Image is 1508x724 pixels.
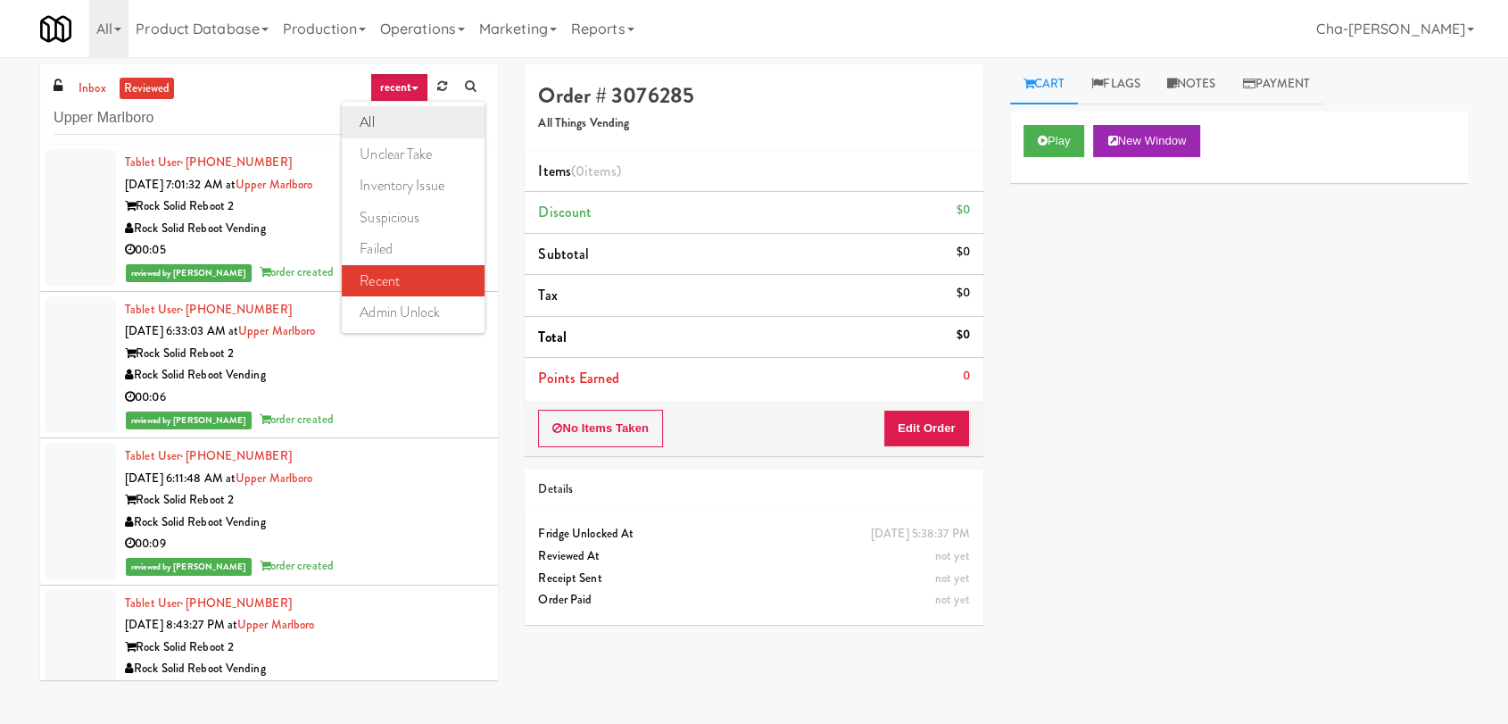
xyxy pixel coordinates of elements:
span: [DATE] 6:33:03 AM at [125,322,238,339]
span: not yet [935,547,970,564]
div: Details [538,479,969,501]
div: Rock Solid Reboot Vending [125,512,485,534]
div: Order Paid [538,589,969,612]
div: 0 [963,365,970,387]
a: all [342,106,485,138]
a: Tablet User· [PHONE_NUMBER] [125,595,292,612]
span: not yet [935,591,970,608]
button: New Window [1093,125,1200,157]
a: unclear take [342,138,485,171]
span: Discount [538,202,592,222]
div: 00:06 [125,387,485,409]
span: [DATE] 7:01:32 AM at [125,176,236,193]
div: Rock Solid Reboot 2 [125,637,485,659]
a: Payment [1229,64,1323,104]
button: Edit Order [883,410,970,447]
div: $0 [956,282,969,304]
a: Upper Marlboro [236,470,312,487]
span: order created [260,411,334,428]
span: order created [260,263,334,280]
div: 00:05 [125,239,485,262]
li: Tablet User· [PHONE_NUMBER][DATE] 6:33:03 AM atUpper MarlboroRock Solid Reboot 2Rock Solid Reboot... [40,292,498,439]
span: · [PHONE_NUMBER] [180,301,292,318]
span: [DATE] 8:43:27 PM at [125,616,237,633]
div: Rock Solid Reboot 2 [125,489,485,512]
li: Tablet User· [PHONE_NUMBER][DATE] 7:01:32 AM atUpper MarlboroRock Solid Reboot 2Rock Solid Reboot... [40,145,498,292]
span: (0 ) [571,161,621,181]
div: 00:09 [125,533,485,555]
div: Rock Solid Reboot Vending [125,658,485,680]
span: not yet [935,570,970,587]
img: Micromart [40,13,71,45]
div: Rock Solid Reboot Vending [125,364,485,387]
div: Reviewed At [538,545,969,568]
a: Flags [1078,64,1154,104]
div: [DATE] 5:38:37 PM [871,523,970,545]
h5: All Things Vending [538,117,969,130]
div: Receipt Sent [538,568,969,590]
a: Notes [1154,64,1230,104]
div: $0 [956,199,969,221]
span: · [PHONE_NUMBER] [180,447,292,464]
a: Upper Marlboro [238,322,315,339]
span: Tax [538,285,557,305]
span: Total [538,327,567,347]
span: Subtotal [538,244,589,264]
button: No Items Taken [538,410,663,447]
input: Search vision orders [54,102,485,135]
a: Cart [1010,64,1079,104]
span: Items [538,161,620,181]
a: admin unlock [342,296,485,329]
div: $0 [956,324,969,346]
h4: Order # 3076285 [538,84,969,107]
div: $0 [956,241,969,263]
span: · [PHONE_NUMBER] [180,595,292,612]
span: reviewed by [PERSON_NAME] [126,558,252,576]
div: Rock Solid Reboot 2 [125,343,485,365]
a: Tablet User· [PHONE_NUMBER] [125,301,292,318]
a: failed [342,233,485,265]
a: suspicious [342,202,485,234]
a: inventory issue [342,170,485,202]
a: Upper Marlboro [236,176,312,193]
span: order created [260,557,334,574]
a: Tablet User· [PHONE_NUMBER] [125,154,292,171]
a: reviewed [120,78,175,100]
div: Rock Solid Reboot 2 [125,196,485,218]
span: · [PHONE_NUMBER] [180,154,292,171]
div: Rock Solid Reboot Vending [125,218,485,240]
button: Play [1023,125,1085,157]
a: recent [370,73,429,102]
ng-pluralize: items [584,161,617,181]
span: reviewed by [PERSON_NAME] [126,264,252,282]
a: Tablet User· [PHONE_NUMBER] [125,447,292,464]
li: Tablet User· [PHONE_NUMBER][DATE] 6:11:48 AM atUpper MarlboroRock Solid Reboot 2Rock Solid Reboot... [40,438,498,586]
span: [DATE] 6:11:48 AM at [125,470,236,487]
span: Points Earned [538,368,618,388]
a: Upper Marlboro [237,616,314,633]
a: inbox [74,78,111,100]
div: Fridge Unlocked At [538,523,969,545]
a: recent [342,265,485,297]
span: reviewed by [PERSON_NAME] [126,412,252,429]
